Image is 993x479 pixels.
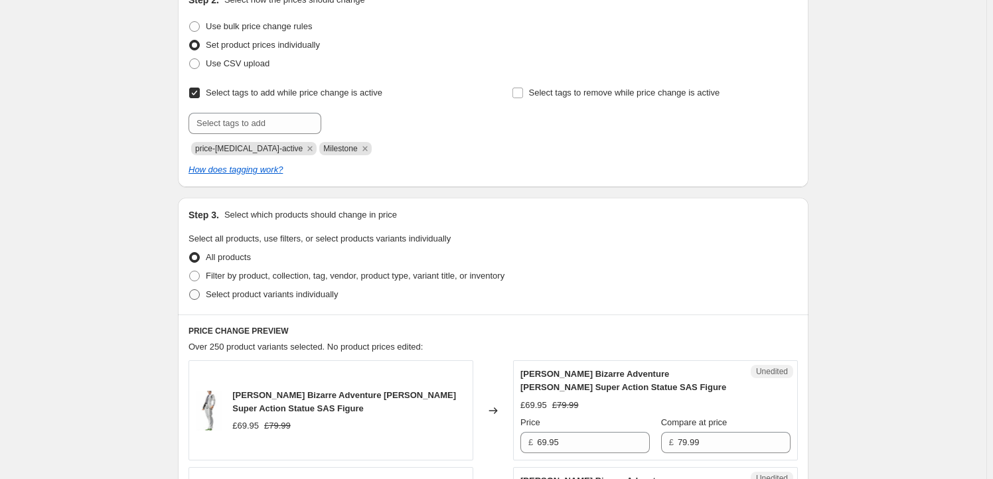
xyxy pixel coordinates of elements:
span: £69.95 [232,421,259,431]
span: Use bulk price change rules [206,21,312,31]
span: £79.99 [264,421,291,431]
h2: Step 3. [189,208,219,222]
input: Select tags to add [189,113,321,134]
span: Set product prices individually [206,40,320,50]
span: Over 250 product variants selected. No product prices edited: [189,342,423,352]
img: JoJo_s_Bizarre_Adventure_Kira_Yoshikage_Super_Action_Statue_SAS_Figure_9_80x.jpg [196,391,222,431]
span: £69.95 [520,400,547,410]
button: Remove price-change-job-active [304,143,316,155]
h6: PRICE CHANGE PREVIEW [189,326,798,336]
span: All products [206,252,251,262]
span: price-change-job-active [195,144,303,153]
span: Select all products, use filters, or select products variants individually [189,234,451,243]
span: Use CSV upload [206,58,269,68]
p: Select which products should change in price [224,208,397,222]
a: How does tagging work? [189,165,283,174]
span: Filter by product, collection, tag, vendor, product type, variant title, or inventory [206,271,504,281]
span: Select product variants individually [206,289,338,299]
span: Select tags to remove while price change is active [529,88,720,98]
span: Milestone [323,144,357,153]
span: £ [669,437,674,447]
span: £79.99 [552,400,579,410]
span: £ [528,437,533,447]
button: Remove Milestone [359,143,371,155]
span: Compare at price [661,417,727,427]
span: Price [520,417,540,427]
span: [PERSON_NAME] Bizarre Adventure [PERSON_NAME] Super Action Statue SAS Figure [232,390,456,413]
span: Unedited [756,366,788,377]
span: [PERSON_NAME] Bizarre Adventure [PERSON_NAME] Super Action Statue SAS Figure [520,369,726,392]
span: Select tags to add while price change is active [206,88,382,98]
